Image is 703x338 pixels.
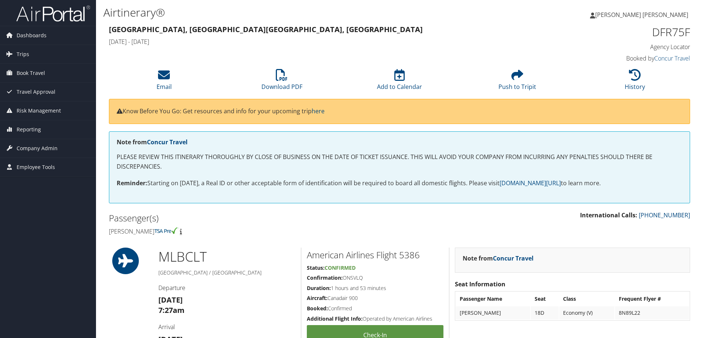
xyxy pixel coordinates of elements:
[117,179,147,187] strong: Reminder:
[456,292,530,306] th: Passenger Name
[531,306,559,320] td: 18D
[595,11,688,19] span: [PERSON_NAME] [PERSON_NAME]
[463,254,534,262] strong: Note from
[17,158,55,176] span: Employee Tools
[639,211,690,219] a: [PHONE_NUMBER]
[109,212,394,224] h2: Passenger(s)
[307,284,331,292] strong: Duration:
[307,315,443,323] h5: Operated by American Airlines
[117,179,682,188] p: Starting on [DATE], a Real ID or other acceptable form of identification will be required to boar...
[377,73,422,91] a: Add to Calendar
[17,139,58,158] span: Company Admin
[16,5,90,22] img: airportal-logo.png
[154,227,178,234] img: tsa-precheck.png
[500,179,561,187] a: [DOMAIN_NAME][URL]
[158,323,295,331] h4: Arrival
[17,83,55,101] span: Travel Approval
[17,64,45,82] span: Book Travel
[580,211,637,219] strong: International Calls:
[307,294,443,302] h5: Canadair 900
[109,227,394,235] h4: [PERSON_NAME]
[493,254,534,262] a: Concur Travel
[307,305,328,312] strong: Booked:
[158,284,295,292] h4: Departure
[455,280,505,288] strong: Seat Information
[654,54,690,62] a: Concur Travel
[17,45,29,63] span: Trips
[147,138,188,146] a: Concur Travel
[559,306,614,320] td: Economy (V)
[307,264,325,271] strong: Status:
[312,107,325,115] a: here
[498,73,536,91] a: Push to Tripit
[559,292,614,306] th: Class
[17,101,61,120] span: Risk Management
[615,306,689,320] td: 8N89L22
[109,24,423,34] strong: [GEOGRAPHIC_DATA], [GEOGRAPHIC_DATA] [GEOGRAPHIC_DATA], [GEOGRAPHIC_DATA]
[307,305,443,312] h5: Confirmed
[103,5,498,20] h1: Airtinerary®
[158,305,185,315] strong: 7:27am
[157,73,172,91] a: Email
[307,274,343,281] strong: Confirmation:
[109,38,542,46] h4: [DATE] - [DATE]
[615,292,689,306] th: Frequent Flyer #
[307,284,443,292] h5: 1 hours and 53 minutes
[117,107,682,116] p: Know Before You Go: Get resources and info for your upcoming trip
[553,54,690,62] h4: Booked by
[158,248,295,266] h1: MLB CLT
[307,315,363,322] strong: Additional Flight Info:
[158,295,183,305] strong: [DATE]
[117,138,188,146] strong: Note from
[456,306,530,320] td: [PERSON_NAME]
[17,120,41,139] span: Reporting
[307,274,443,282] h5: ONSVLQ
[307,294,328,301] strong: Aircraft:
[531,292,559,306] th: Seat
[261,73,302,91] a: Download PDF
[307,249,443,261] h2: American Airlines Flight 5386
[590,4,696,26] a: [PERSON_NAME] [PERSON_NAME]
[158,269,295,276] h5: [GEOGRAPHIC_DATA] / [GEOGRAPHIC_DATA]
[553,24,690,40] h1: DFR75F
[117,152,682,171] p: PLEASE REVIEW THIS ITINERARY THOROUGHLY BY CLOSE OF BUSINESS ON THE DATE OF TICKET ISSUANCE. THIS...
[17,26,47,45] span: Dashboards
[325,264,356,271] span: Confirmed
[625,73,645,91] a: History
[553,43,690,51] h4: Agency Locator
